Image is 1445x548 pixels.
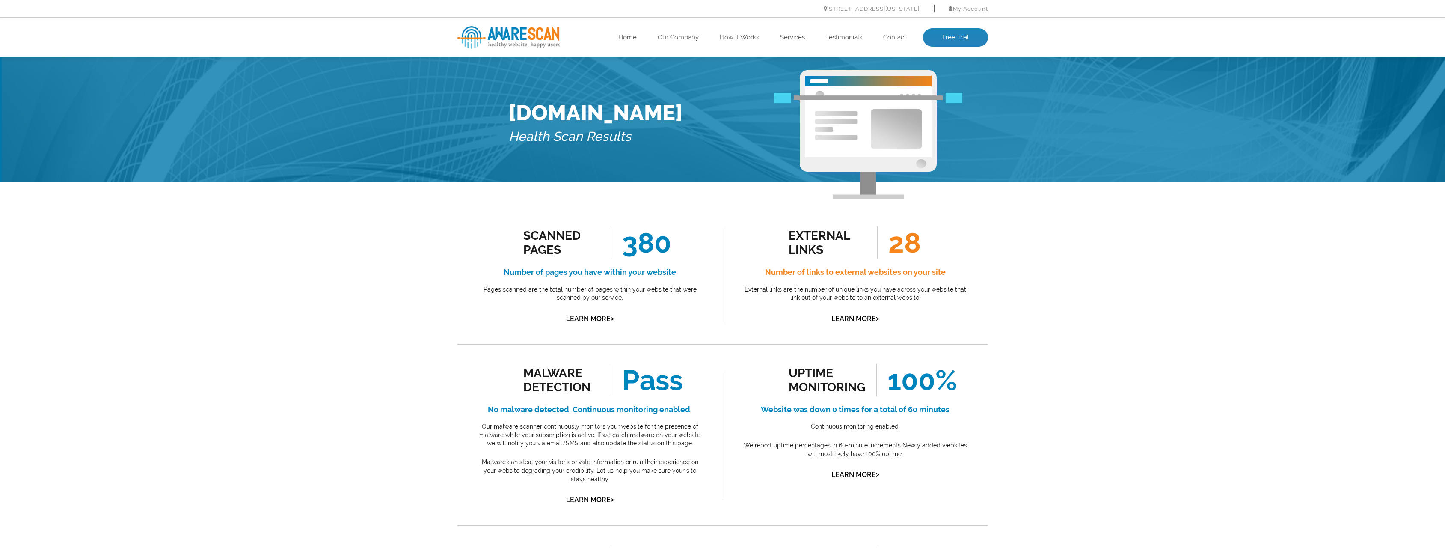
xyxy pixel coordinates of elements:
div: external links [789,229,866,257]
p: Our malware scanner continuously monitors your website for the presence of malware while your sub... [477,423,703,448]
span: > [611,494,614,506]
span: > [876,468,879,480]
a: Learn More> [831,471,879,479]
a: Learn More> [566,496,614,504]
a: Learn More> [566,315,614,323]
div: malware detection [523,366,601,394]
h4: Number of links to external websites on your site [742,265,969,279]
p: Pages scanned are the total number of pages within your website that were scanned by our service. [477,286,703,302]
h5: Health Scan Results [509,125,682,148]
h1: [DOMAIN_NAME] [509,100,682,125]
span: > [876,313,879,325]
img: Free Webiste Analysis [774,93,962,103]
a: Learn More> [831,315,879,323]
span: 380 [611,226,671,259]
div: uptime monitoring [789,366,866,394]
p: We report uptime percentages in 60-minute increments Newly added websites will most likely have 1... [742,441,969,458]
span: 28 [877,226,921,259]
h4: No malware detected. Continuous monitoring enabled. [477,403,703,417]
p: Malware can steal your visitor’s private information or ruin their experience on your website deg... [477,458,703,483]
p: Continuous monitoring enabled. [742,423,969,431]
span: 100% [876,364,957,396]
h4: Number of pages you have within your website [477,265,703,279]
h4: Website was down 0 times for a total of 60 minutes [742,403,969,417]
img: Free Webiste Analysis [800,70,937,199]
img: Free Website Analysis [805,86,932,157]
p: External links are the number of unique links you have across your website that link out of your ... [742,286,969,302]
span: > [611,313,614,325]
span: Pass [611,364,683,396]
div: scanned pages [523,229,601,257]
